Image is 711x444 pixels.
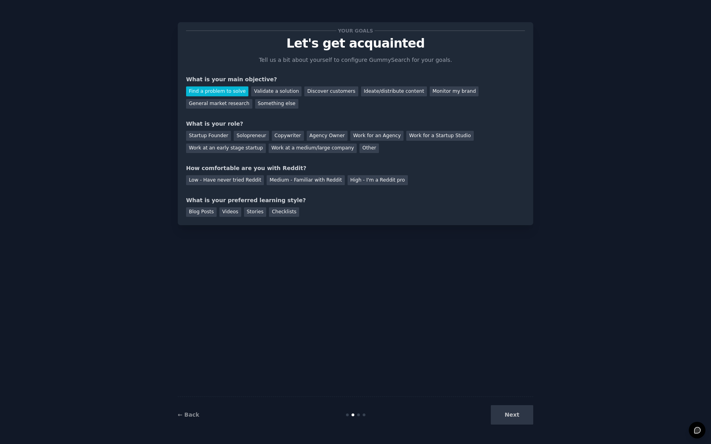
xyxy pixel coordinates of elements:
[272,131,304,141] div: Copywriter
[186,120,525,128] div: What is your role?
[186,196,525,205] div: What is your preferred learning style?
[251,86,302,96] div: Validate a solution
[186,99,252,109] div: General market research
[361,86,427,96] div: Ideate/distribute content
[267,175,344,185] div: Medium - Familiar with Reddit
[406,131,473,141] div: Work for a Startup Studio
[350,131,404,141] div: Work for an Agency
[359,144,379,153] div: Other
[186,175,264,185] div: Low - Have never tried Reddit
[255,99,298,109] div: Something else
[307,131,348,141] div: Agency Owner
[336,27,375,35] span: Your goals
[186,86,248,96] div: Find a problem to solve
[186,36,525,50] p: Let's get acquainted
[244,207,266,217] div: Stories
[186,144,266,153] div: Work at an early stage startup
[186,207,217,217] div: Blog Posts
[348,175,408,185] div: High - I'm a Reddit pro
[234,131,269,141] div: Solopreneur
[178,411,199,418] a: ← Back
[256,56,455,64] p: Tell us a bit about yourself to configure GummySearch for your goals.
[219,207,241,217] div: Videos
[186,131,231,141] div: Startup Founder
[186,75,525,84] div: What is your main objective?
[269,144,357,153] div: Work at a medium/large company
[186,164,525,172] div: How comfortable are you with Reddit?
[269,207,299,217] div: Checklists
[304,86,358,96] div: Discover customers
[430,86,478,96] div: Monitor my brand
